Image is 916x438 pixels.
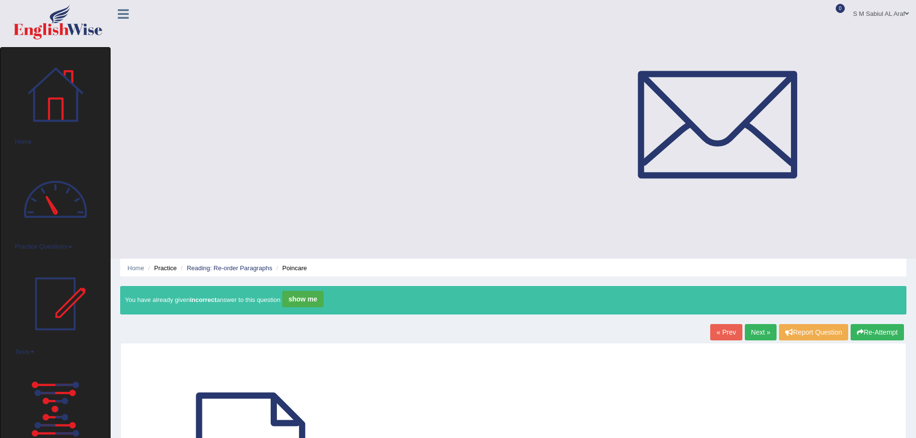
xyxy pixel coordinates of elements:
button: Report Question [779,324,848,340]
button: Re-Attempt [851,324,904,340]
b: incorrect [190,296,217,303]
a: Home [127,264,144,272]
li: Poincare [274,263,307,273]
a: Next » [745,324,777,340]
a: Home [8,48,103,150]
span: 0 [836,4,845,13]
a: Reading: Re-order Paragraphs [187,264,272,272]
a: « Prev [710,324,742,340]
a: show me [282,291,324,307]
li: Practice [146,263,176,273]
div: You have already given answer to this question [120,286,906,314]
a: Tests [8,257,103,359]
a: Practice Questions [8,152,103,254]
